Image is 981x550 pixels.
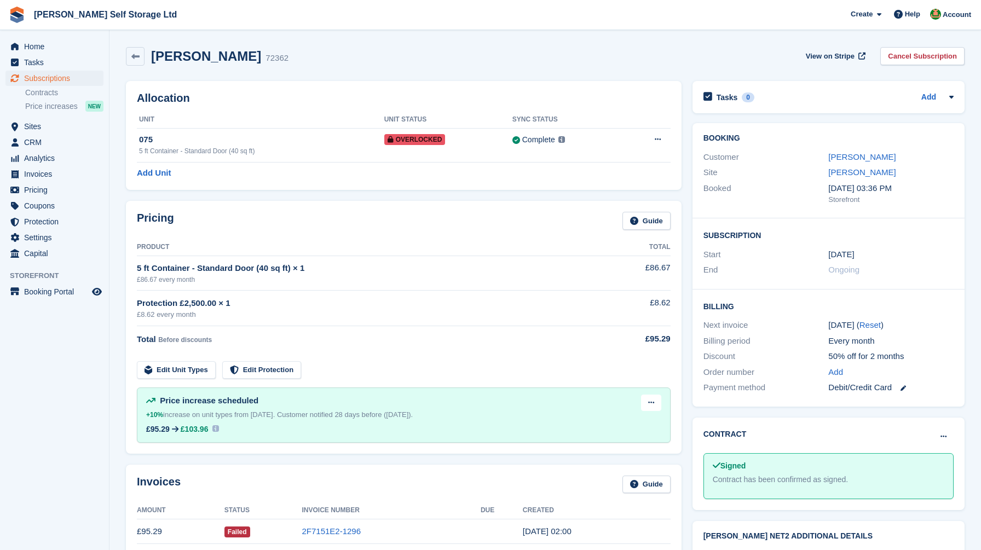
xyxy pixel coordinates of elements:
[828,248,854,261] time: 2025-02-13 01:00:00 UTC
[828,265,859,274] span: Ongoing
[24,214,90,229] span: Protection
[9,7,25,23] img: stora-icon-8386f47178a22dfd0bd8f6a31ec36ba5ce8667c1dd55bd0f319d3a0aa187defe.svg
[302,526,361,536] a: 2F7151E2-1296
[277,410,413,419] span: Customer notified 28 days before ([DATE]).
[137,275,601,285] div: £86.67 every month
[137,167,171,180] a: Add Unit
[601,239,671,256] th: Total
[5,246,103,261] a: menu
[703,229,954,240] h2: Subscription
[137,519,224,544] td: £95.29
[859,320,881,329] a: Reset
[601,333,671,345] div: £95.29
[25,88,103,98] a: Contracts
[703,429,747,440] h2: Contract
[24,119,90,134] span: Sites
[523,502,671,519] th: Created
[713,460,944,472] div: Signed
[137,476,181,494] h2: Invoices
[224,502,302,519] th: Status
[85,101,103,112] div: NEW
[160,396,258,405] span: Price increase scheduled
[851,9,873,20] span: Create
[5,135,103,150] a: menu
[558,136,565,143] img: icon-info-grey-7440780725fd019a000dd9b08b2336e03edf1995a4989e88bcd33f0948082b44.svg
[24,71,90,86] span: Subscriptions
[828,335,954,348] div: Every month
[5,214,103,229] a: menu
[601,256,671,290] td: £86.67
[137,262,601,275] div: 5 ft Container - Standard Door (40 sq ft) × 1
[24,135,90,150] span: CRM
[137,92,671,105] h2: Allocation
[703,134,954,143] h2: Booking
[137,361,216,379] a: Edit Unit Types
[523,526,572,536] time: 2025-08-13 01:00:19 UTC
[139,134,384,146] div: 075
[24,246,90,261] span: Capital
[24,166,90,182] span: Invoices
[713,474,944,485] div: Contract has been confirmed as signed.
[622,212,671,230] a: Guide
[703,335,829,348] div: Billing period
[930,9,941,20] img: Joshua Wild
[384,134,446,145] span: Overlocked
[806,51,855,62] span: View on Stripe
[512,111,622,129] th: Sync Status
[222,361,301,379] a: Edit Protection
[880,47,965,65] a: Cancel Subscription
[181,425,209,433] span: £103.96
[139,146,384,156] div: 5 ft Container - Standard Door (40 sq ft)
[5,198,103,213] a: menu
[146,410,275,419] span: increase on unit types from [DATE].
[481,502,523,519] th: Due
[266,52,288,65] div: 72362
[703,319,829,332] div: Next invoice
[146,409,163,420] div: +10%
[137,502,224,519] th: Amount
[717,92,738,102] h2: Tasks
[703,350,829,363] div: Discount
[703,300,954,311] h2: Billing
[212,425,219,432] img: icon-info-931a05b42745ab749e9cb3f8fd5492de83d1ef71f8849c2817883450ef4d471b.svg
[5,71,103,86] a: menu
[828,381,954,394] div: Debit/Credit Card
[5,119,103,134] a: menu
[703,264,829,276] div: End
[224,526,250,537] span: Failed
[302,502,480,519] th: Invoice Number
[921,91,936,104] a: Add
[5,55,103,70] a: menu
[5,230,103,245] a: menu
[703,248,829,261] div: Start
[24,39,90,54] span: Home
[828,167,896,177] a: [PERSON_NAME]
[24,150,90,166] span: Analytics
[90,285,103,298] a: Preview store
[137,212,174,230] h2: Pricing
[146,425,170,433] div: £95.29
[10,270,109,281] span: Storefront
[828,152,896,161] a: [PERSON_NAME]
[601,291,671,326] td: £8.62
[25,101,78,112] span: Price increases
[622,476,671,494] a: Guide
[703,366,829,379] div: Order number
[703,166,829,179] div: Site
[24,230,90,245] span: Settings
[828,194,954,205] div: Storefront
[24,182,90,198] span: Pricing
[5,150,103,166] a: menu
[137,309,601,320] div: £8.62 every month
[24,198,90,213] span: Coupons
[137,111,384,129] th: Unit
[5,284,103,299] a: menu
[905,9,920,20] span: Help
[151,49,261,63] h2: [PERSON_NAME]
[703,151,829,164] div: Customer
[828,350,954,363] div: 50% off for 2 months
[5,39,103,54] a: menu
[384,111,512,129] th: Unit Status
[943,9,971,20] span: Account
[137,334,156,344] span: Total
